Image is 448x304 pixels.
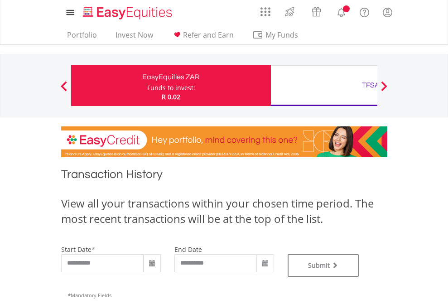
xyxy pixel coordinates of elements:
a: Invest Now [112,30,157,44]
a: Portfolio [63,30,101,44]
a: AppsGrid [255,2,276,17]
button: Submit [288,254,359,277]
img: thrive-v2.svg [282,5,297,19]
img: EasyCredit Promotion Banner [61,126,387,157]
span: R 0.02 [162,92,180,101]
label: end date [174,245,202,254]
img: EasyEquities_Logo.png [81,5,176,20]
button: Previous [55,86,73,95]
div: Funds to invest: [147,83,195,92]
img: vouchers-v2.svg [309,5,324,19]
h1: Transaction History [61,166,387,187]
div: View all your transactions within your chosen time period. The most recent transactions will be a... [61,196,387,227]
img: grid-menu-icon.svg [260,7,270,17]
span: My Funds [252,29,312,41]
a: FAQ's and Support [353,2,376,20]
span: Refer and Earn [183,30,234,40]
a: Notifications [330,2,353,20]
a: My Profile [376,2,399,22]
span: Mandatory Fields [68,292,111,299]
a: Refer and Earn [168,30,237,44]
label: start date [61,245,92,254]
a: Vouchers [303,2,330,19]
button: Next [375,86,393,95]
a: Home page [79,2,176,20]
div: EasyEquities ZAR [77,71,265,83]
